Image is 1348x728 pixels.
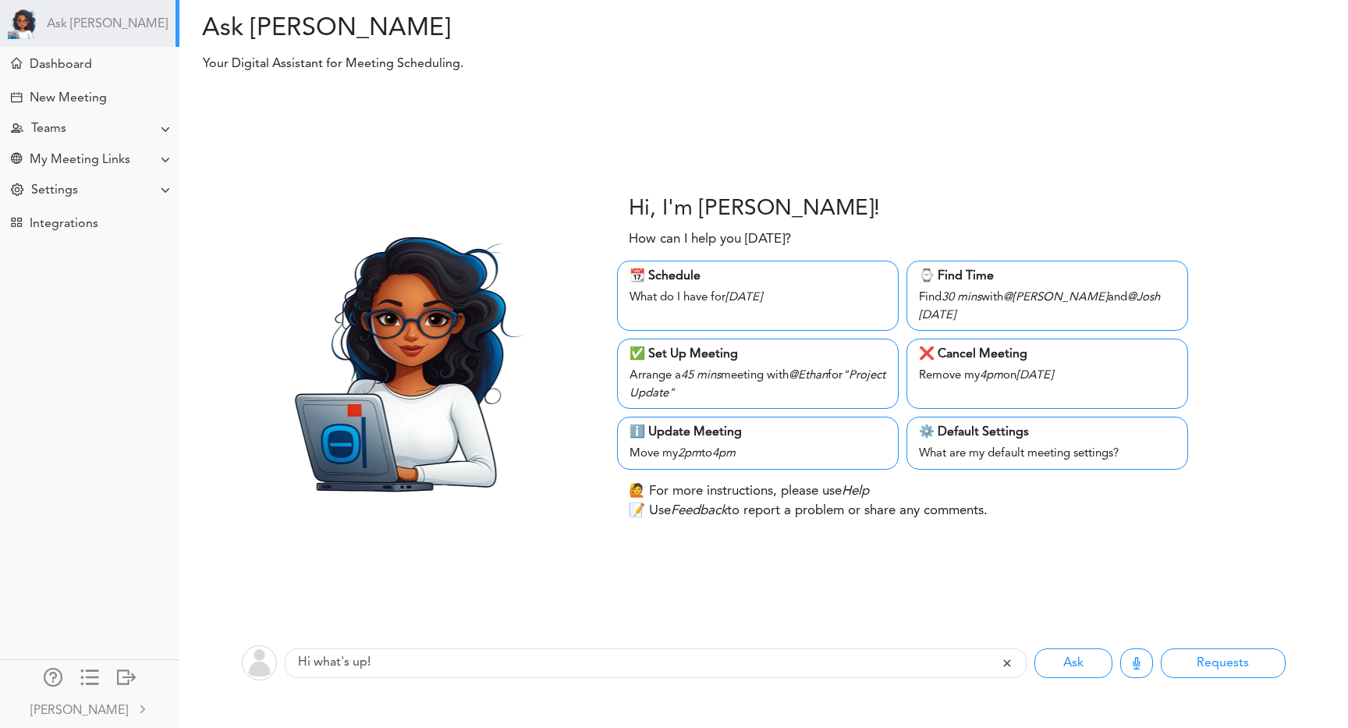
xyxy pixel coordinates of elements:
i: "Project Update" [630,370,885,400]
div: ✅ Set Up Meeting [630,345,886,364]
div: Manage Members and Externals [44,668,62,684]
i: 4pm [980,370,1003,382]
i: Feedback [671,504,727,517]
i: [DATE] [1016,370,1053,382]
div: My Meeting Links [30,153,130,168]
div: ⚙️ Default Settings [919,423,1176,442]
p: 🙋 For more instructions, please use [629,481,869,502]
div: Find with and [919,286,1176,325]
div: 📆 Schedule [630,267,886,286]
div: Log out [117,668,136,684]
button: Requests [1161,648,1286,678]
div: Dashboard [30,58,92,73]
i: 45 mins [681,370,721,382]
div: Arrange a meeting with for [630,364,886,403]
div: ❌ Cancel Meeting [919,345,1176,364]
div: Share Meeting Link [11,153,22,168]
i: @Josh [1127,292,1160,304]
div: New Meeting [30,91,107,106]
div: What do I have for [630,286,886,307]
i: 30 mins [942,292,981,304]
div: TEAMCAL AI Workflow Apps [11,217,22,228]
a: Ask [PERSON_NAME] [47,17,168,32]
i: 4pm [712,448,736,460]
div: Creating Meeting [11,92,22,103]
div: Integrations [30,217,98,232]
div: What are my default meeting settings? [919,442,1176,463]
i: [DATE] [919,310,956,321]
i: @[PERSON_NAME] [1003,292,1108,304]
i: [DATE] [725,292,762,304]
div: [PERSON_NAME] [30,701,128,720]
div: Home [11,58,22,69]
h2: Ask [PERSON_NAME] [191,14,752,44]
div: Settings [31,183,78,198]
h3: Hi, I'm [PERSON_NAME]! [629,197,880,223]
div: ⌚️ Find Time [919,267,1176,286]
div: Teams [31,122,66,137]
i: 2pm [678,448,701,460]
i: Help [842,485,869,498]
div: Remove my on [919,364,1176,385]
div: Move my to [630,442,886,463]
p: Your Digital Assistant for Meeting Scheduling. [192,55,1010,73]
p: 📝 Use to report a problem or share any comments. [629,501,988,521]
a: Change side menu [80,668,99,690]
img: user-off.png [242,645,277,680]
i: @Ethan [789,370,828,382]
div: Change Settings [11,183,23,198]
div: Show only icons [80,668,99,684]
p: How can I help you [DATE]? [629,229,791,250]
img: Powered by TEAMCAL AI [8,8,39,39]
img: Zara.png [254,209,553,508]
button: Ask [1034,648,1112,678]
a: [PERSON_NAME] [2,691,178,726]
div: ℹ️ Update Meeting [630,423,886,442]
